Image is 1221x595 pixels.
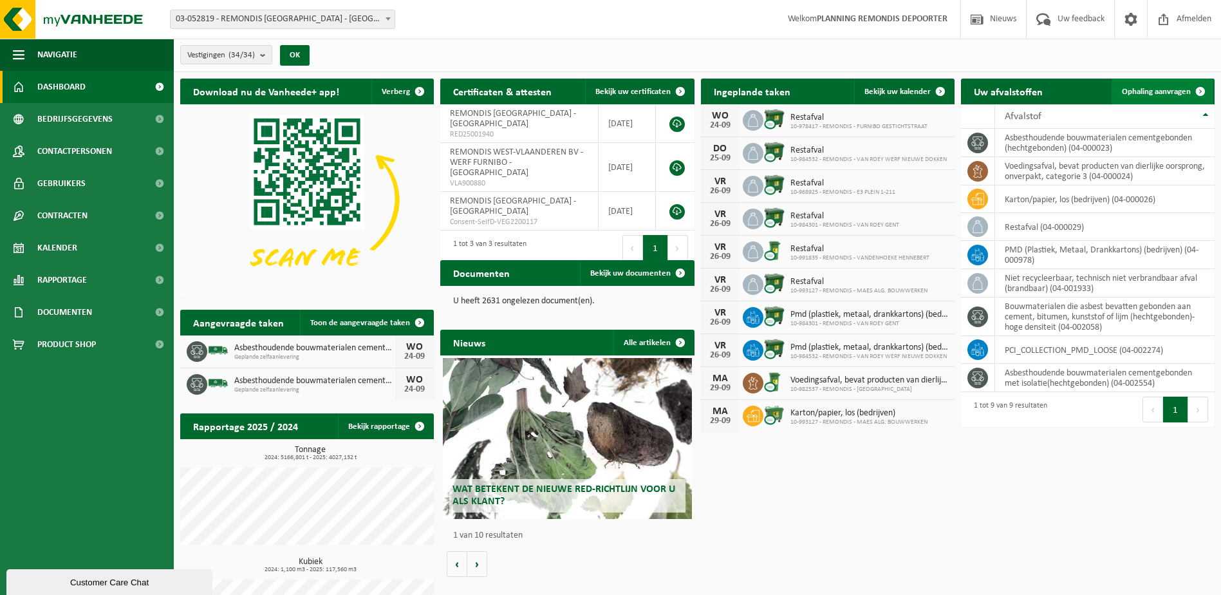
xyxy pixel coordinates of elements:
a: Bekijk uw documenten [580,260,693,286]
button: Next [668,235,688,261]
button: Vorige [447,551,467,577]
span: Verberg [382,88,410,96]
span: Asbesthoudende bouwmaterialen cementgebonden (hechtgebonden) [234,376,395,386]
div: VR [707,341,733,351]
div: VR [707,176,733,187]
td: asbesthoudende bouwmaterialen cementgebonden met isolatie(hechtgebonden) (04-002554) [995,364,1215,392]
td: PCI_COLLECTION_PMD_LOOSE (04-002274) [995,336,1215,364]
span: 2024: 1,100 m3 - 2025: 117,560 m3 [187,567,434,573]
span: Kalender [37,232,77,264]
span: Contracten [37,200,88,232]
span: 10-991835 - REMONDIS - VANDENHOEKE HENNEBERT [790,254,929,262]
div: 29-09 [707,417,733,426]
span: Bekijk uw certificaten [595,88,671,96]
a: Wat betekent de nieuwe RED-richtlijn voor u als klant? [443,358,691,519]
div: 26-09 [707,285,733,294]
h2: Certificaten & attesten [440,79,564,104]
button: OK [280,45,310,66]
span: 10-993127 - REMONDIS - MAES ALG. BOUWWERKEN [790,287,927,295]
div: 24-09 [402,352,427,361]
img: WB-1100-CU [763,305,785,327]
span: Asbesthoudende bouwmaterialen cementgebonden (hechtgebonden) [234,343,395,354]
button: Vestigingen(34/34) [180,45,272,64]
div: 26-09 [707,252,733,261]
img: WB-1100-CU [763,207,785,229]
span: Dashboard [37,71,86,103]
img: Download de VHEPlus App [180,104,434,295]
div: VR [707,242,733,252]
div: 26-09 [707,318,733,327]
p: U heeft 2631 ongelezen document(en). [453,297,681,306]
count: (34/34) [228,51,255,59]
td: niet recycleerbaar, technisch niet verbrandbaar afval (brandbaar) (04-001933) [995,269,1215,297]
span: REMONDIS WEST-VLAANDEREN BV - WERF FURNIBO - [GEOGRAPHIC_DATA] [450,147,583,178]
div: 29-09 [707,384,733,393]
span: Toon de aangevraagde taken [310,319,410,327]
div: WO [402,342,427,352]
h2: Documenten [440,260,523,285]
img: WB-1100-CU [763,338,785,360]
span: Wat betekent de nieuwe RED-richtlijn voor u als klant? [452,484,675,507]
button: Next [1188,397,1208,422]
div: 1 tot 9 van 9 resultaten [967,395,1047,424]
img: WB-1100-CU [763,108,785,130]
button: Verberg [371,79,433,104]
span: 10-984532 - REMONDIS - VAN ROEY WERF NIEUWE DOKKEN [790,353,948,361]
span: Geplande zelfaanlevering [234,386,395,394]
h2: Rapportage 2025 / 2024 [180,413,311,439]
button: Previous [622,235,643,261]
span: Gebruikers [37,167,86,200]
td: bouwmaterialen die asbest bevatten gebonden aan cement, bitumen, kunststof of lijm (hechtgebonden... [995,297,1215,336]
div: 25-09 [707,154,733,163]
span: Afvalstof [1005,111,1041,122]
button: Volgende [467,551,487,577]
span: Bekijk uw documenten [590,269,671,278]
span: Product Shop [37,328,96,361]
span: VLA900880 [450,178,588,189]
td: restafval (04-000029) [995,213,1215,241]
div: 26-09 [707,187,733,196]
img: WB-1100-CU [763,174,785,196]
td: [DATE] [599,192,656,231]
span: Voedingsafval, bevat producten van dierlijke oorsprong, onverpakt, categorie 3 [790,375,948,386]
span: REMONDIS [GEOGRAPHIC_DATA] - [GEOGRAPHIC_DATA] [450,196,576,216]
img: BL-SO-LV [207,372,229,394]
span: Consent-SelfD-VEG2200117 [450,217,588,227]
h3: Kubiek [187,558,434,573]
span: 10-978417 - REMONDIS - FURNIBO GESTICHTSTRAAT [790,123,927,131]
span: 10-982537 - REMONDIS - [GEOGRAPHIC_DATA] [790,386,948,393]
span: 10-984301 - REMONDIS - VAN ROEY GENT [790,320,948,328]
span: Bedrijfsgegevens [37,103,113,135]
p: 1 van 10 resultaten [453,531,687,540]
div: VR [707,209,733,220]
span: Geplande zelfaanlevering [234,354,395,361]
h2: Nieuws [440,330,498,355]
span: Documenten [37,296,92,328]
span: Restafval [790,211,899,222]
span: 03-052819 - REMONDIS WEST-VLAANDEREN - OOSTENDE [171,10,395,28]
strong: PLANNING REMONDIS DEPOORTER [817,14,947,24]
span: 10-984532 - REMONDIS - VAN ROEY WERF NIEUWE DOKKEN [790,156,947,164]
div: 24-09 [402,385,427,394]
span: Pmd (plastiek, metaal, drankkartons) (bedrijven) [790,343,948,353]
h2: Aangevraagde taken [180,310,297,335]
td: voedingsafval, bevat producten van dierlijke oorsprong, onverpakt, categorie 3 (04-000024) [995,157,1215,185]
div: 1 tot 3 van 3 resultaten [447,234,527,262]
span: Rapportage [37,264,87,296]
div: WO [707,111,733,121]
td: [DATE] [599,143,656,192]
span: 10-984301 - REMONDIS - VAN ROEY GENT [790,222,899,229]
h3: Tonnage [187,446,434,461]
span: Vestigingen [187,46,255,65]
div: WO [402,375,427,385]
div: 26-09 [707,351,733,360]
a: Bekijk uw certificaten [585,79,693,104]
img: WB-0240-CU [763,240,785,261]
span: REMONDIS [GEOGRAPHIC_DATA] - [GEOGRAPHIC_DATA] [450,109,576,129]
a: Bekijk uw kalender [854,79,953,104]
span: Karton/papier, los (bedrijven) [790,408,927,419]
div: VR [707,275,733,285]
h2: Download nu de Vanheede+ app! [180,79,352,104]
h2: Uw afvalstoffen [961,79,1056,104]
